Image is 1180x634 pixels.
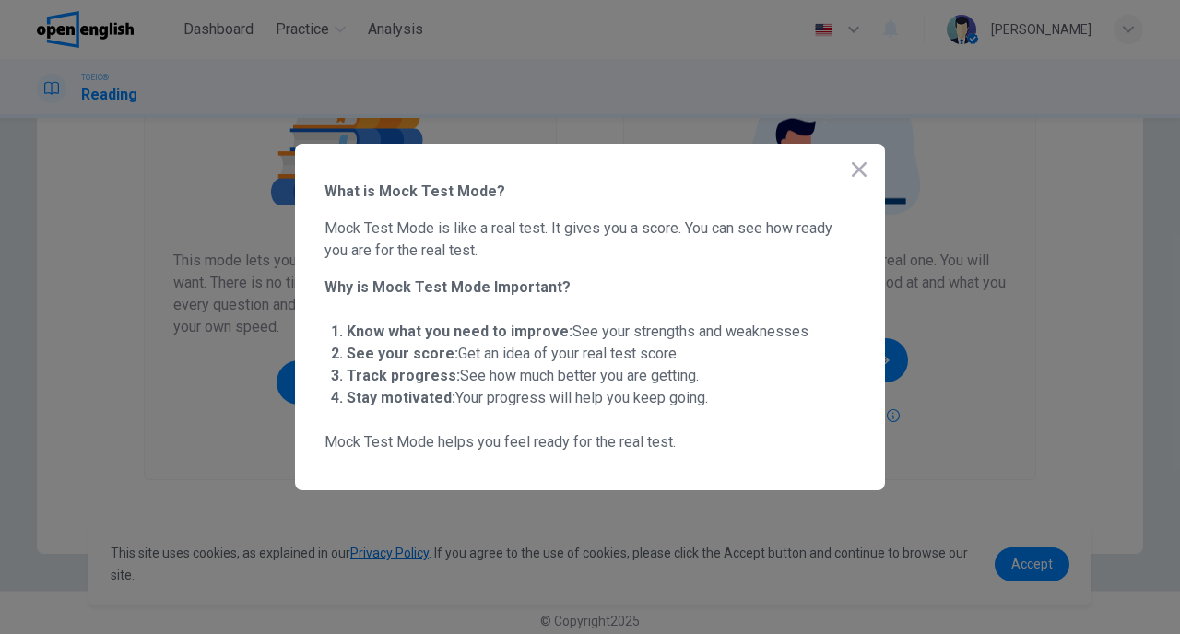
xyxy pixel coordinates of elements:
[347,367,699,384] span: See how much better you are getting.
[347,389,708,406] span: Your progress will help you keep going.
[347,323,572,340] strong: Know what you need to improve:
[347,389,455,406] strong: Stay motivated:
[347,345,458,362] strong: See your score:
[347,345,679,362] span: Get an idea of your real test score.
[347,367,460,384] strong: Track progress:
[347,323,808,340] span: See your strengths and weaknesses
[324,276,855,299] span: Why is Mock Test Mode Important?
[324,431,855,453] span: Mock Test Mode helps you feel ready for the real test.
[324,217,855,262] span: Mock Test Mode is like a real test. It gives you a score. You can see how ready you are for the r...
[324,181,855,203] span: What is Mock Test Mode?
